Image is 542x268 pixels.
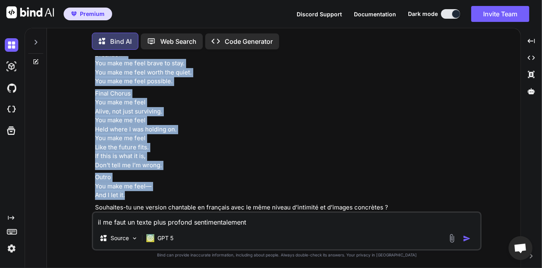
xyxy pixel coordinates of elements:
p: Souhaites-tu une version chantable en français avec le même niveau d’intimité et d’images concrèt... [95,203,480,212]
p: Bind can provide inaccurate information, including about people. Always double-check its answers.... [92,252,482,258]
img: icon [463,235,471,243]
p: Source [111,234,129,242]
button: premiumPremium [64,8,112,20]
span: Dark mode [408,10,438,18]
img: cloudideIcon [5,103,18,116]
img: Bind AI [6,6,54,18]
img: premium [71,12,77,16]
p: GPT 5 [157,234,173,242]
p: Web Search [160,37,196,46]
span: Discord Support [297,11,342,18]
span: Documentation [354,11,396,18]
button: Discord Support [297,10,342,18]
p: Bind AI [110,37,132,46]
div: Ouvrir le chat [509,236,532,260]
p: Outro You make me feel— And I let it. [95,173,480,200]
img: darkChat [5,38,18,52]
img: settings [5,242,18,255]
p: Final Chorus You make me feel Alive, not just surviving. You make me feel Held where I was holdin... [95,89,480,170]
span: Premium [80,10,105,18]
p: Code Generator [225,37,273,46]
button: Documentation [354,10,396,18]
img: githubDark [5,81,18,95]
p: Breakdown You make me feel brave to stay. You make me feel worth the quiet. You make me feel poss... [95,50,480,86]
img: darkAi-studio [5,60,18,73]
img: GPT 5 [146,234,154,242]
img: attachment [447,234,457,243]
img: Pick Models [131,235,138,242]
button: Invite Team [471,6,529,22]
